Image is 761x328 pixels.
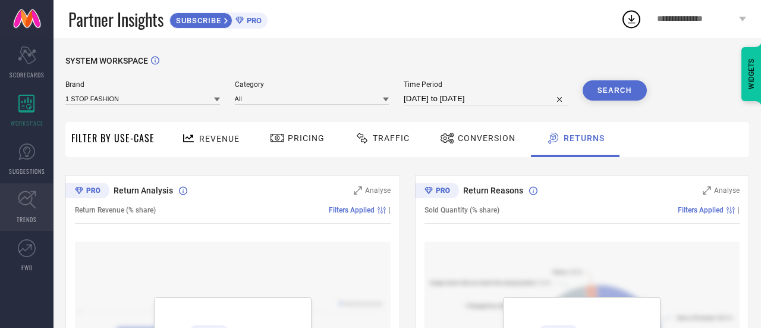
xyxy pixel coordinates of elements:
span: Return Reasons [463,186,523,195]
span: | [389,206,391,214]
span: FWD [21,263,33,272]
span: | [738,206,740,214]
span: Pricing [288,133,325,143]
span: Conversion [458,133,515,143]
svg: Zoom [703,186,711,195]
input: Select time period [404,92,568,106]
span: SCORECARDS [10,70,45,79]
span: Revenue [199,134,240,143]
span: Filters Applied [678,206,724,214]
a: SUBSCRIBEPRO [169,10,268,29]
span: WORKSPACE [11,118,43,127]
span: Category [235,80,389,89]
span: Brand [65,80,220,89]
span: Filters Applied [329,206,375,214]
span: Time Period [404,80,568,89]
span: PRO [244,16,262,25]
div: Premium [65,183,109,201]
span: Filter By Use-Case [71,131,155,145]
button: Search [583,80,647,101]
span: SYSTEM WORKSPACE [65,56,148,65]
span: SUGGESTIONS [9,167,45,176]
span: Analyse [714,186,740,195]
span: Traffic [373,133,410,143]
span: Partner Insights [68,7,163,32]
span: Return Analysis [114,186,173,195]
span: Returns [564,133,605,143]
span: Sold Quantity (% share) [424,206,499,214]
span: TRENDS [17,215,37,224]
svg: Zoom [354,186,362,195]
span: Analyse [365,186,391,195]
div: Premium [415,183,459,201]
span: SUBSCRIBE [170,16,224,25]
div: Open download list [621,8,642,30]
span: Return Revenue (% share) [75,206,156,214]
